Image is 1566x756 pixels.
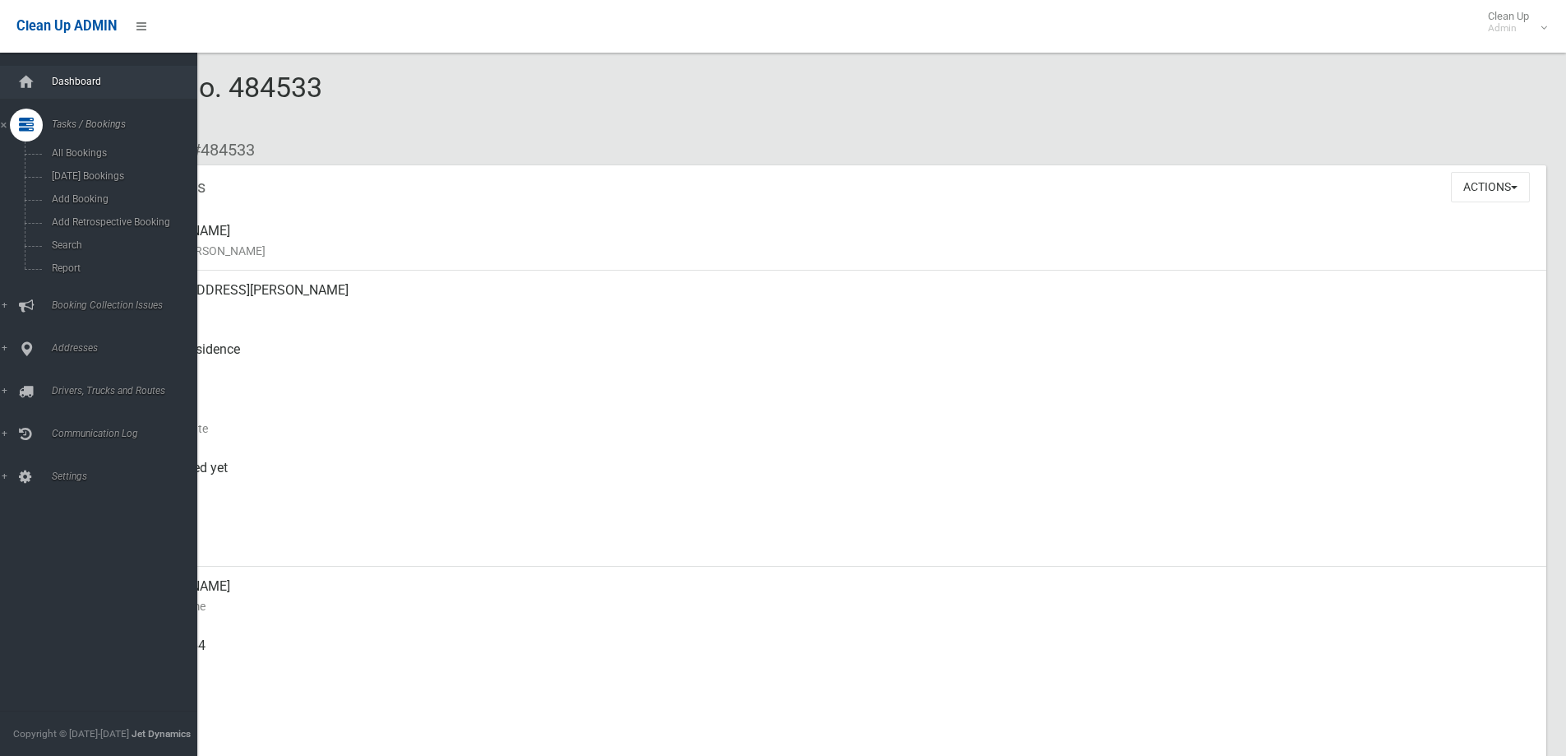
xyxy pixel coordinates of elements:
small: Admin [1488,22,1529,35]
span: Report [47,262,196,274]
span: Communication Log [47,428,210,439]
div: [PERSON_NAME] [132,211,1533,271]
span: Settings [47,471,210,482]
small: Address [132,300,1533,320]
div: [PERSON_NAME] [132,567,1533,626]
small: Name of [PERSON_NAME] [132,241,1533,261]
small: Pickup Point [132,359,1533,379]
span: Copyright © [DATE]-[DATE] [13,728,129,740]
div: [DATE] [132,508,1533,567]
span: Booking No. 484533 [72,71,322,135]
span: Search [47,239,196,251]
span: Add Booking [47,193,196,205]
small: Collected At [132,478,1533,498]
div: 0410424164 [132,626,1533,685]
span: [DATE] Bookings [47,170,196,182]
li: #484533 [179,135,255,165]
span: Dashboard [47,76,210,87]
span: All Bookings [47,147,196,159]
div: [STREET_ADDRESS][PERSON_NAME] [132,271,1533,330]
small: Mobile [132,656,1533,675]
small: Collection Date [132,419,1533,438]
span: Booking Collection Issues [47,299,210,311]
span: Tasks / Bookings [47,118,210,130]
button: Actions [1451,172,1530,202]
span: Clean Up ADMIN [16,18,117,34]
div: [DATE] [132,389,1533,448]
span: Clean Up [1480,10,1545,35]
span: Add Retrospective Booking [47,216,196,228]
span: Drivers, Trucks and Routes [47,385,210,397]
small: Contact Name [132,596,1533,616]
div: None given [132,685,1533,744]
div: Front of Residence [132,330,1533,389]
div: Not collected yet [132,448,1533,508]
small: Zone [132,537,1533,557]
strong: Jet Dynamics [132,728,191,740]
small: Landline [132,715,1533,735]
span: Addresses [47,342,210,354]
